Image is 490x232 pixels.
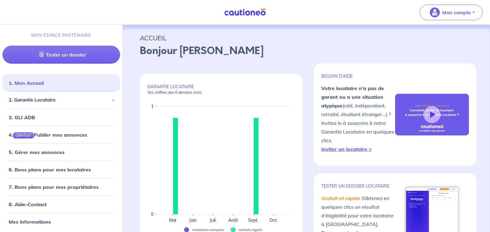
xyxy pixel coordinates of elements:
button: illu_account_valid_menu.svgMon compte [420,5,483,20]
div: 7. Bons plans pour mes propriétaires [2,181,120,193]
text: Oct. [269,217,278,223]
text: Sept. [248,217,259,223]
text: Août [229,217,238,223]
text: Mai [169,217,176,223]
div: 2. Garantie Locataire [2,94,120,106]
p: GARANTIE LOCATAIRE [147,84,295,95]
text: 0 [151,212,154,217]
p: Mon compte [442,9,471,16]
div: Mes informations [2,216,120,228]
a: Inviter un locataire > [321,146,372,152]
a: 4.GRATUITPublier mes annonces [9,132,87,138]
p: (cdd, indépendant, retraité, étudiant étranger...) ? Invitez le à souscrire à notre Garantie Loca... [321,84,395,153]
a: Tester un dossier [2,46,120,64]
div: 4.GRATUITPublier mes annonces [2,129,120,141]
a: 8. Aide-Contact [9,201,47,207]
img: Cautioneo [222,8,268,16]
p: TESTER un dossier locataire [321,183,395,189]
a: Mes informations [9,219,51,225]
a: 6. Bons plans pour mes locataires [9,166,91,173]
em: Vos chiffres des 6 derniers mois [147,90,202,95]
div: 3. GLI ADB [2,111,120,124]
strong: Votre locataire n'a pas de garant ou a une situation atypique [321,85,384,109]
div: 5. Gérer mes annonces [2,146,120,158]
a: 5. Gérer mes annonces [9,149,65,155]
p: Bonjour [PERSON_NAME] [140,43,473,58]
div: 8. Aide-Contact [2,198,120,211]
a: 3. GLI ADB [9,114,35,121]
div: 1. Mon Accueil [2,77,120,89]
em: Gratuit et rapide ! [321,195,363,201]
img: illu_account_valid_menu.svg [430,7,440,17]
p: ACCUEIL [140,32,473,43]
div: 6. Bons plans pour mes locataires [2,163,120,176]
text: Juil. [209,217,216,223]
a: 7. Bons plans pour mes propriétaires [9,184,99,190]
img: video-gli-new-none.jpg [395,94,469,135]
a: 1. Mon Accueil [9,80,44,86]
p: MON ESPACE PARTENAIRE [31,32,91,38]
text: 1 [151,103,154,109]
p: BESOIN D'AIDE [321,73,395,79]
text: Juin [189,217,197,223]
span: 2. Garantie Locataire [9,97,109,104]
